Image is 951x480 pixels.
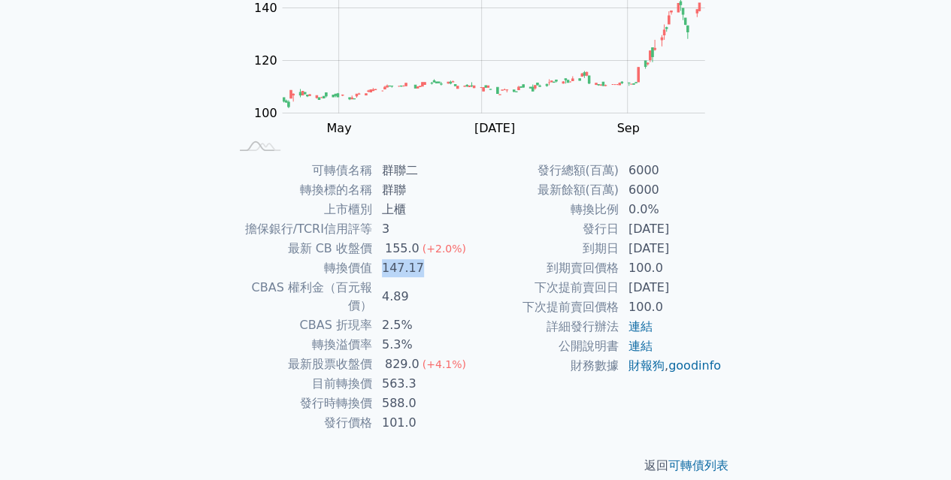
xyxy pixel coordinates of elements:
td: , [619,356,722,376]
td: 上櫃 [373,200,476,219]
td: 6000 [619,161,722,180]
a: 財報狗 [628,358,665,373]
td: 最新餘額(百萬) [476,180,619,200]
a: 連結 [628,319,653,334]
tspan: 100 [254,105,277,119]
a: 連結 [628,339,653,353]
td: 轉換價值 [229,258,373,278]
td: [DATE] [619,239,722,258]
td: [DATE] [619,219,722,239]
div: 155.0 [382,240,422,258]
td: 5.3% [373,335,476,355]
td: 轉換溢價率 [229,335,373,355]
td: 到期日 [476,239,619,258]
tspan: 120 [254,53,277,67]
td: 目前轉換價 [229,374,373,394]
iframe: Chat Widget [876,408,951,480]
td: 3 [373,219,476,239]
a: goodinfo [668,358,721,373]
td: [DATE] [619,278,722,297]
td: 發行總額(百萬) [476,161,619,180]
td: 100.0 [619,258,722,278]
td: 4.89 [373,278,476,315]
span: (+4.1%) [422,358,466,370]
td: 發行時轉換價 [229,394,373,413]
td: 下次提前賣回價格 [476,297,619,317]
td: 到期賣回價格 [476,258,619,278]
td: 最新 CB 收盤價 [229,239,373,258]
td: CBAS 權利金（百元報價） [229,278,373,315]
tspan: May [326,120,351,134]
td: CBAS 折現率 [229,315,373,335]
td: 群聯二 [373,161,476,180]
div: 829.0 [382,355,422,373]
td: 0.0% [619,200,722,219]
p: 返回 [211,457,741,475]
td: 轉換比例 [476,200,619,219]
td: 轉換標的名稱 [229,180,373,200]
td: 公開說明書 [476,337,619,356]
td: 發行價格 [229,413,373,433]
div: 聊天小工具 [876,408,951,480]
td: 563.3 [373,374,476,394]
td: 下次提前賣回日 [476,278,619,297]
td: 588.0 [373,394,476,413]
td: 群聯 [373,180,476,200]
tspan: [DATE] [474,120,515,134]
td: 6000 [619,180,722,200]
a: 可轉債列表 [668,458,728,472]
td: 可轉債名稱 [229,161,373,180]
td: 101.0 [373,413,476,433]
td: 發行日 [476,219,619,239]
td: 2.5% [373,315,476,335]
td: 詳細發行辦法 [476,317,619,337]
span: (+2.0%) [422,243,466,255]
tspan: Sep [616,120,639,134]
td: 上市櫃別 [229,200,373,219]
td: 最新股票收盤價 [229,355,373,374]
td: 100.0 [619,297,722,317]
td: 擔保銀行/TCRI信用評等 [229,219,373,239]
td: 147.17 [373,258,476,278]
td: 財務數據 [476,356,619,376]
